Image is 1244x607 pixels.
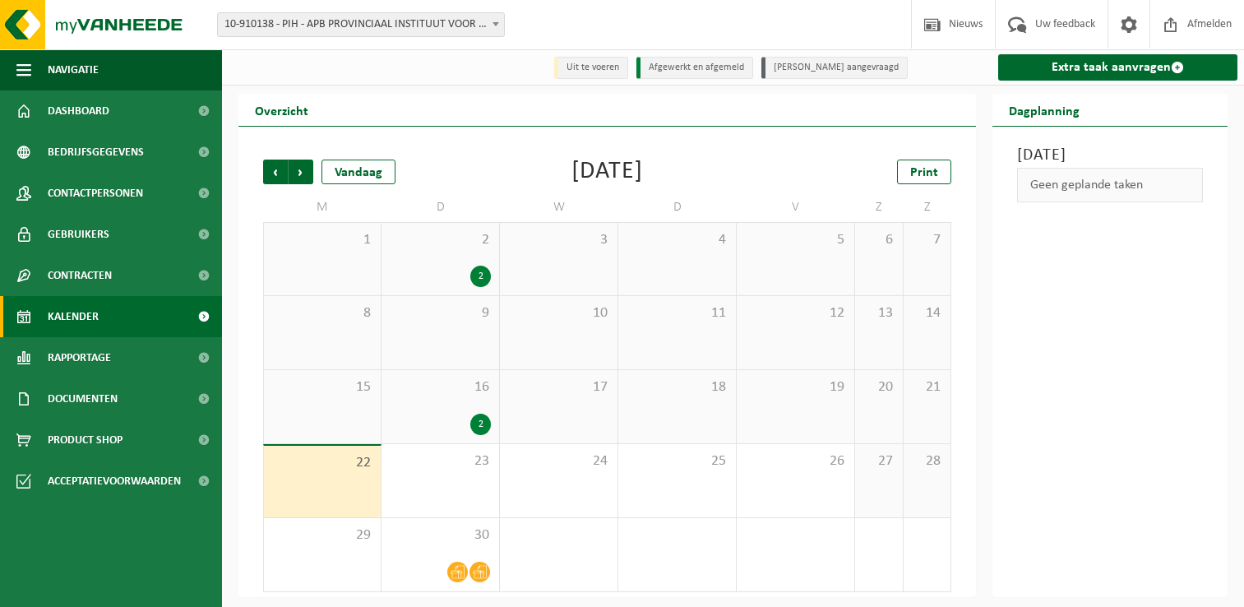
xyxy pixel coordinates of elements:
span: Print [910,166,938,179]
span: 22 [272,454,372,472]
h3: [DATE] [1017,143,1203,168]
span: 9 [390,304,491,322]
span: Contactpersonen [48,173,143,214]
span: 14 [912,304,943,322]
span: Navigatie [48,49,99,90]
span: 27 [863,452,895,470]
span: 28 [912,452,943,470]
span: Rapportage [48,337,111,378]
span: Documenten [48,378,118,419]
td: D [382,192,500,222]
span: 1 [272,231,372,249]
a: Print [897,160,951,184]
h2: Overzicht [238,94,325,126]
span: 6 [863,231,895,249]
span: 11 [627,304,728,322]
span: 10 [508,304,609,322]
span: Gebruikers [48,214,109,255]
span: 13 [863,304,895,322]
span: 26 [745,452,846,470]
td: Z [855,192,904,222]
span: 19 [745,378,846,396]
span: 17 [508,378,609,396]
li: [PERSON_NAME] aangevraagd [761,57,908,79]
span: Dashboard [48,90,109,132]
span: 18 [627,378,728,396]
div: Geen geplande taken [1017,168,1203,202]
td: M [263,192,382,222]
td: V [737,192,855,222]
span: Acceptatievoorwaarden [48,461,181,502]
div: 2 [470,414,491,435]
span: Vorige [263,160,288,184]
span: 8 [272,304,372,322]
span: 12 [745,304,846,322]
div: Vandaag [321,160,395,184]
span: 24 [508,452,609,470]
span: 15 [272,378,372,396]
span: 29 [272,526,372,544]
td: W [500,192,618,222]
span: 2 [390,231,491,249]
span: 7 [912,231,943,249]
td: Z [904,192,952,222]
span: 23 [390,452,491,470]
span: 20 [863,378,895,396]
span: Kalender [48,296,99,337]
span: 16 [390,378,491,396]
span: 3 [508,231,609,249]
a: Extra taak aanvragen [998,54,1237,81]
li: Afgewerkt en afgemeld [636,57,753,79]
div: 2 [470,266,491,287]
span: 10-910138 - PIH - APB PROVINCIAAL INSTITUUT VOOR HYGIENE - ANTWERPEN [218,13,504,36]
span: 21 [912,378,943,396]
span: Product Shop [48,419,123,461]
span: Volgende [289,160,313,184]
span: Contracten [48,255,112,296]
span: 5 [745,231,846,249]
span: 25 [627,452,728,470]
span: 4 [627,231,728,249]
li: Uit te voeren [554,57,628,79]
h2: Dagplanning [992,94,1096,126]
iframe: chat widget [8,571,275,607]
span: 30 [390,526,491,544]
td: D [618,192,737,222]
div: [DATE] [571,160,643,184]
span: 10-910138 - PIH - APB PROVINCIAAL INSTITUUT VOOR HYGIENE - ANTWERPEN [217,12,505,37]
span: Bedrijfsgegevens [48,132,144,173]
